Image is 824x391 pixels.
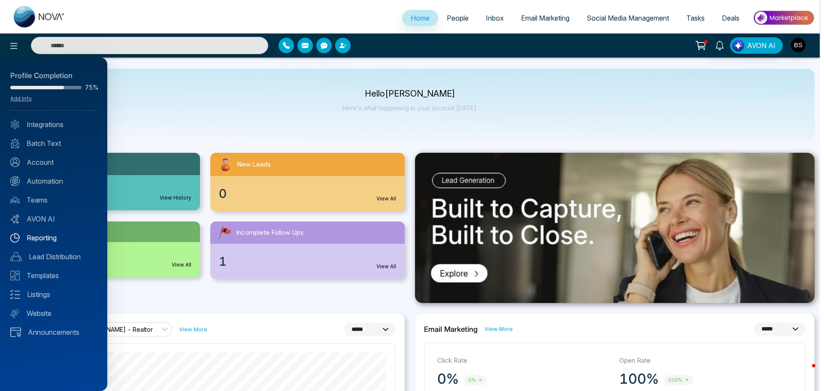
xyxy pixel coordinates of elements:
img: Lead-dist.svg [10,252,22,261]
img: batch_text_white.png [10,139,20,148]
a: Listings [10,289,97,300]
img: Templates.svg [10,271,20,280]
img: Reporting.svg [10,233,20,242]
a: Website [10,308,97,318]
a: Reporting [10,233,97,243]
img: team.svg [10,195,20,205]
a: Lead Distribution [10,252,97,262]
img: Avon-AI.svg [10,214,20,224]
a: Announcements [10,327,97,337]
a: Integrations [10,119,97,130]
img: Integrated.svg [10,120,20,129]
img: Listings.svg [10,290,20,299]
span: 75% [85,85,97,91]
img: Account.svg [10,158,20,167]
iframe: Intercom live chat [795,362,815,382]
a: Templates [10,270,97,281]
div: Profile Completion [10,70,97,82]
a: Account [10,157,97,167]
img: Automation.svg [10,176,20,186]
img: announcements.svg [10,327,21,337]
a: Batch Text [10,138,97,149]
a: Teams [10,195,97,205]
a: Automation [10,176,97,186]
img: Website.svg [10,309,20,318]
a: AVON AI [10,214,97,224]
a: Add Info [10,95,32,102]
